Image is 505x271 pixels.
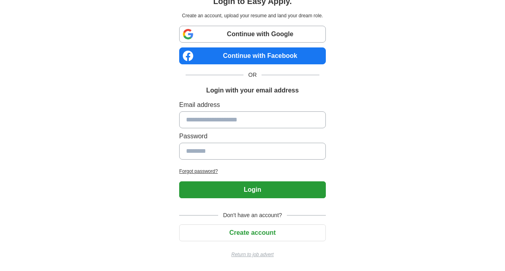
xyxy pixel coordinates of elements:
[206,86,299,95] h1: Login with your email address
[179,100,326,110] label: Email address
[181,12,324,19] p: Create an account, upload your resume and land your dream role.
[179,131,326,141] label: Password
[243,71,262,79] span: OR
[218,211,287,220] span: Don't have an account?
[179,251,326,258] a: Return to job advert
[179,26,326,43] a: Continue with Google
[179,229,326,236] a: Create account
[179,224,326,241] button: Create account
[179,181,326,198] button: Login
[179,47,326,64] a: Continue with Facebook
[179,168,326,175] a: Forgot password?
